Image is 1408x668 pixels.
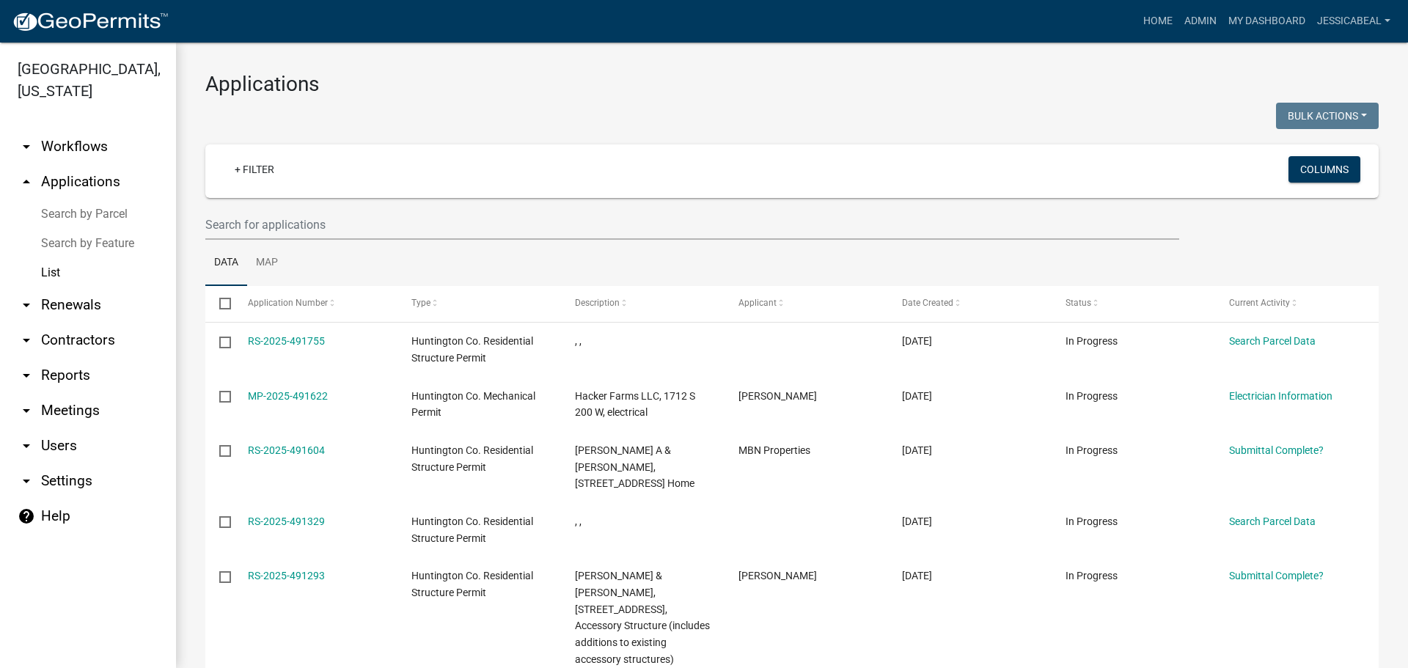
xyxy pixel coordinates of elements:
a: Map [247,240,287,287]
span: Huntington Co. Residential Structure Permit [411,570,533,598]
datatable-header-cell: Date Created [888,286,1052,321]
i: arrow_drop_down [18,296,35,314]
span: 10/11/2025 [902,515,932,527]
span: 10/13/2025 [902,390,932,402]
datatable-header-cell: Description [561,286,725,321]
span: 10/13/2025 [902,444,932,456]
span: 10/13/2025 [902,335,932,347]
i: arrow_drop_down [18,472,35,490]
span: 10/11/2025 [902,570,932,581]
a: Home [1137,7,1178,35]
span: Type [411,298,430,308]
i: arrow_drop_down [18,138,35,155]
span: Status [1066,298,1091,308]
a: Electrician Information [1229,390,1332,402]
datatable-header-cell: Status [1052,286,1215,321]
i: arrow_drop_down [18,402,35,419]
i: help [18,507,35,525]
datatable-header-cell: Applicant [725,286,888,321]
a: JessicaBeal [1311,7,1396,35]
span: In Progress [1066,335,1118,347]
span: , , [575,515,582,527]
span: Application Number [248,298,328,308]
a: Admin [1178,7,1222,35]
datatable-header-cell: Application Number [233,286,397,321]
a: Search Parcel Data [1229,515,1316,527]
span: Huntington Co. Mechanical Permit [411,390,535,419]
a: RS-2025-491293 [248,570,325,581]
a: RS-2025-491604 [248,444,325,456]
a: + Filter [223,156,286,183]
span: Huntington Co. Residential Structure Permit [411,335,533,364]
button: Columns [1288,156,1360,183]
span: Voght, Jonathon R & Allison M, 750 E Jefferson St, Accessory Structure (includes additions to exi... [575,570,710,665]
span: In Progress [1066,515,1118,527]
span: Current Activity [1229,298,1290,308]
i: arrow_drop_down [18,367,35,384]
span: Shaw, Nicholas A & Elizabeth, 622 N 200 W, New Home [575,444,694,490]
i: arrow_drop_up [18,173,35,191]
span: Hacker Farms LLC, 1712 S 200 W, electrical [575,390,695,419]
datatable-header-cell: Select [205,286,233,321]
span: levi boller [738,390,817,402]
span: In Progress [1066,390,1118,402]
span: In Progress [1066,444,1118,456]
span: , , [575,335,582,347]
span: Jonathon Voght [738,570,817,581]
a: Submittal Complete? [1229,444,1324,456]
button: Bulk Actions [1276,103,1379,129]
h3: Applications [205,72,1379,97]
span: Huntington Co. Residential Structure Permit [411,444,533,473]
span: MBN Properties [738,444,810,456]
input: Search for applications [205,210,1179,240]
i: arrow_drop_down [18,437,35,455]
a: Data [205,240,247,287]
span: Applicant [738,298,777,308]
datatable-header-cell: Current Activity [1215,286,1379,321]
i: arrow_drop_down [18,331,35,349]
a: RS-2025-491755 [248,335,325,347]
span: Huntington Co. Residential Structure Permit [411,515,533,544]
span: Date Created [902,298,953,308]
span: In Progress [1066,570,1118,581]
a: Search Parcel Data [1229,335,1316,347]
datatable-header-cell: Type [397,286,560,321]
span: Description [575,298,620,308]
a: RS-2025-491329 [248,515,325,527]
a: MP-2025-491622 [248,390,328,402]
a: My Dashboard [1222,7,1311,35]
a: Submittal Complete? [1229,570,1324,581]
